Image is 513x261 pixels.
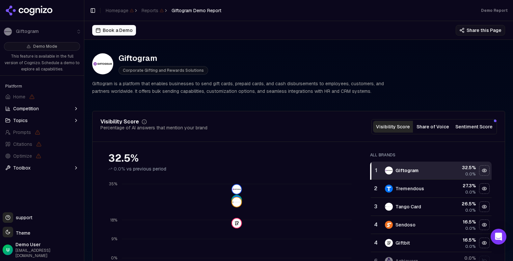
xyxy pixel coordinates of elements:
[6,247,10,253] span: U
[453,121,495,133] button: Sentiment Score
[100,124,207,131] div: Percentage of AI answers that mention your brand
[3,115,81,126] button: Topics
[108,152,357,164] div: 32.5%
[385,239,393,247] img: giftbit
[456,25,505,36] button: Share this Page
[373,121,413,133] button: Visibility Score
[106,7,134,14] span: Homepage
[232,184,241,194] img: giftogram
[33,44,57,49] span: Demo Mode
[13,230,30,236] span: Theme
[371,179,492,197] tr: 2tremendousTremendous27.3%0.0%Hide tremendous data
[172,7,221,14] span: Giftogram Demo Report
[13,214,32,221] span: support
[445,182,475,189] div: 27.3 %
[110,217,117,222] tspan: 18%
[13,141,32,147] span: Citations
[3,163,81,173] button: Toolbox
[109,181,117,187] tspan: 35%
[13,105,39,112] span: Competition
[371,216,492,234] tr: 4sendosoSendoso16.5%0.0%Hide sendoso data
[465,171,476,177] span: 0.0%
[373,239,379,247] div: 4
[373,203,379,211] div: 3
[92,53,113,74] img: Giftogram
[126,166,166,172] span: vs previous period
[445,237,475,243] div: 16.5 %
[13,129,31,136] span: Prompts
[395,167,418,174] div: Giftogram
[385,221,393,229] img: sendoso
[114,166,125,172] span: 0.0%
[479,220,490,230] button: Hide sendoso data
[373,185,379,193] div: 2
[111,255,117,261] tspan: 0%
[13,93,25,100] span: Home
[3,103,81,114] button: Competition
[395,203,421,210] div: Tango Card
[100,119,139,124] div: Visibility Score
[445,200,475,207] div: 26.5 %
[395,185,424,192] div: Tremendous
[15,248,81,258] span: [EMAIL_ADDRESS][DOMAIN_NAME]
[479,183,490,194] button: Hide tremendous data
[119,66,208,75] span: Corporate Gifting and Rewards Solutions
[371,162,492,180] tr: 1giftogramGiftogram32.5%0.0%Hide giftogram data
[4,53,80,73] p: This feature is available in the full version of Cognizo. Schedule a demo to explore all capabili...
[465,244,476,249] span: 0.0%
[371,234,492,252] tr: 4giftbitGiftbit16.5%0.0%Hide giftbit data
[385,185,393,193] img: tremendous
[13,153,32,159] span: Optimize
[479,238,490,248] button: Hide giftbit data
[465,226,476,231] span: 0.0%
[374,167,379,174] div: 1
[371,197,492,216] tr: 3tango cardTango Card26.5%0.0%Hide tango card data
[465,208,476,213] span: 0.0%
[92,80,387,95] p: Giftogram is a platform that enables businesses to send gift cards, prepaid cards, and cash disbu...
[232,219,241,228] img: giftbit
[15,241,81,248] span: Demo User
[385,203,393,211] img: tango card
[445,219,475,225] div: 16.5 %
[385,167,393,174] img: giftogram
[119,53,208,64] div: Giftogram
[465,190,476,195] span: 0.0%
[232,196,241,205] img: tremendous
[479,201,490,212] button: Hide tango card data
[395,222,416,228] div: Sendoso
[232,197,241,206] img: tango card
[3,81,81,91] div: Platform
[142,7,164,14] span: Reports
[395,240,410,246] div: Giftbit
[479,165,490,176] button: Hide giftogram data
[481,8,508,13] div: Demo Report
[370,152,492,158] div: All Brands
[106,7,221,14] nav: breadcrumb
[111,236,117,242] tspan: 9%
[413,121,453,133] button: Share of Voice
[491,229,506,245] div: Open Intercom Messenger
[13,117,28,124] span: Topics
[92,25,136,36] button: Book a Demo
[13,165,31,171] span: Toolbox
[445,164,475,171] div: 32.5 %
[373,221,379,229] div: 4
